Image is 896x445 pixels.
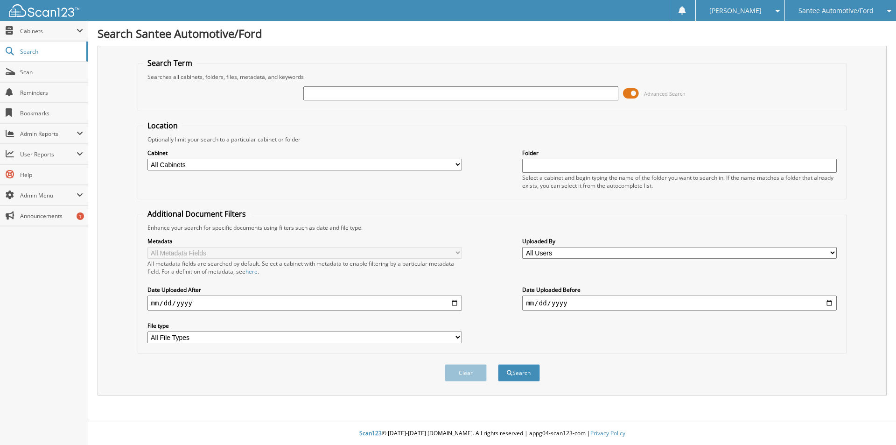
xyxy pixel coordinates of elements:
[498,364,540,381] button: Search
[20,130,77,138] span: Admin Reports
[20,27,77,35] span: Cabinets
[20,171,83,179] span: Help
[147,237,462,245] label: Metadata
[20,68,83,76] span: Scan
[522,149,837,157] label: Folder
[522,237,837,245] label: Uploaded By
[143,120,182,131] legend: Location
[522,286,837,294] label: Date Uploaded Before
[147,260,462,275] div: All metadata fields are searched by default. Select a cabinet with metadata to enable filtering b...
[143,58,197,68] legend: Search Term
[20,89,83,97] span: Reminders
[147,322,462,330] label: File type
[147,286,462,294] label: Date Uploaded After
[9,4,79,17] img: scan123-logo-white.svg
[644,90,686,97] span: Advanced Search
[522,174,837,190] div: Select a cabinet and begin typing the name of the folder you want to search in. If the name match...
[143,209,251,219] legend: Additional Document Filters
[20,191,77,199] span: Admin Menu
[20,150,77,158] span: User Reports
[522,296,837,311] input: end
[798,8,874,14] span: Santee Automotive/Ford
[98,26,887,41] h1: Search Santee Automotive/Ford
[143,73,842,81] div: Searches all cabinets, folders, files, metadata, and keywords
[359,429,382,437] span: Scan123
[143,224,842,232] div: Enhance your search for specific documents using filters such as date and file type.
[20,48,82,56] span: Search
[147,296,462,311] input: start
[20,212,83,220] span: Announcements
[445,364,487,381] button: Clear
[88,422,896,445] div: © [DATE]-[DATE] [DOMAIN_NAME]. All rights reserved | appg04-scan123-com |
[77,212,84,220] div: 1
[245,268,258,275] a: here
[20,109,83,117] span: Bookmarks
[143,135,842,143] div: Optionally limit your search to a particular cabinet or folder
[709,8,762,14] span: [PERSON_NAME]
[590,429,625,437] a: Privacy Policy
[849,400,896,445] iframe: Chat Widget
[147,149,462,157] label: Cabinet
